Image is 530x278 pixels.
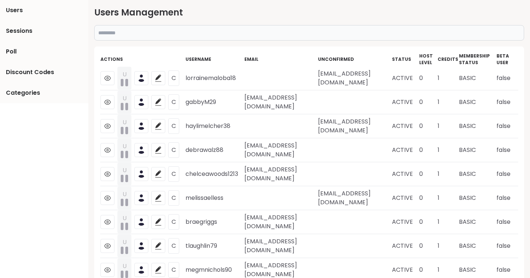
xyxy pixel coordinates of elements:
[185,66,244,90] td: lorrainemaloba18
[496,186,518,210] td: false
[185,138,244,162] td: debrawalz88
[496,90,518,114] td: false
[419,114,437,138] td: 0
[185,162,244,186] td: chelceawoods1213
[318,186,391,210] td: [EMAIL_ADDRESS][DOMAIN_NAME]
[496,138,518,162] td: false
[496,66,518,90] td: false
[244,90,318,114] td: [EMAIL_ADDRESS][DOMAIN_NAME]
[392,66,419,90] td: ACTIVE
[437,114,459,138] td: 1
[392,234,419,258] td: ACTIVE
[117,211,131,233] button: U
[496,162,518,186] td: false
[117,234,131,257] button: U
[459,52,496,66] th: Membership Status
[185,234,244,258] td: tlaughlin79
[419,138,437,162] td: 0
[459,210,496,234] td: BASIC
[94,6,524,19] h2: Users Management
[6,47,17,56] span: Poll
[244,52,318,66] th: Email
[392,114,419,138] td: ACTIVE
[392,90,419,114] td: ACTIVE
[392,210,419,234] td: ACTIVE
[168,190,179,206] button: C
[459,66,496,90] td: BASIC
[419,234,437,258] td: 0
[6,27,32,35] span: Sessions
[459,90,496,114] td: BASIC
[419,90,437,114] td: 0
[419,186,437,210] td: 0
[496,52,518,66] th: Beta User
[392,186,419,210] td: ACTIVE
[117,115,131,138] button: U
[459,114,496,138] td: BASIC
[318,114,391,138] td: [EMAIL_ADDRESS][DOMAIN_NAME]
[185,52,244,66] th: Username
[392,138,419,162] td: ACTIVE
[117,139,131,161] button: U
[392,52,419,66] th: Status
[185,210,244,234] td: braegriggs
[117,187,131,209] button: U
[437,66,459,90] td: 1
[437,186,459,210] td: 1
[437,210,459,234] td: 1
[244,162,318,186] td: [EMAIL_ADDRESS][DOMAIN_NAME]
[496,234,518,258] td: false
[419,66,437,90] td: 0
[117,163,131,185] button: U
[437,52,459,66] th: credits
[168,262,179,278] button: C
[6,6,23,15] span: Users
[244,210,318,234] td: [EMAIL_ADDRESS][DOMAIN_NAME]
[437,162,459,186] td: 1
[437,138,459,162] td: 1
[168,238,179,254] button: C
[419,52,437,66] th: Host Level
[168,118,179,134] button: C
[168,94,179,110] button: C
[496,210,518,234] td: false
[318,66,391,90] td: [EMAIL_ADDRESS][DOMAIN_NAME]
[459,138,496,162] td: BASIC
[419,162,437,186] td: 0
[244,138,318,162] td: [EMAIL_ADDRESS][DOMAIN_NAME]
[117,91,131,114] button: U
[437,90,459,114] td: 1
[392,162,419,186] td: ACTIVE
[6,68,54,77] span: Discount Codes
[185,90,244,114] td: gabbyM29
[459,186,496,210] td: BASIC
[168,214,179,230] button: C
[459,234,496,258] td: BASIC
[318,52,391,66] th: Unconfirmed
[437,234,459,258] td: 1
[168,166,179,182] button: C
[185,186,244,210] td: melissaelless
[419,210,437,234] td: 0
[244,234,318,258] td: [EMAIL_ADDRESS][DOMAIN_NAME]
[168,142,179,158] button: C
[117,67,131,90] button: U
[168,70,179,86] button: C
[496,114,518,138] td: false
[459,162,496,186] td: BASIC
[100,52,185,66] th: Actions
[6,88,40,97] span: Categories
[185,114,244,138] td: haylimelcher38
